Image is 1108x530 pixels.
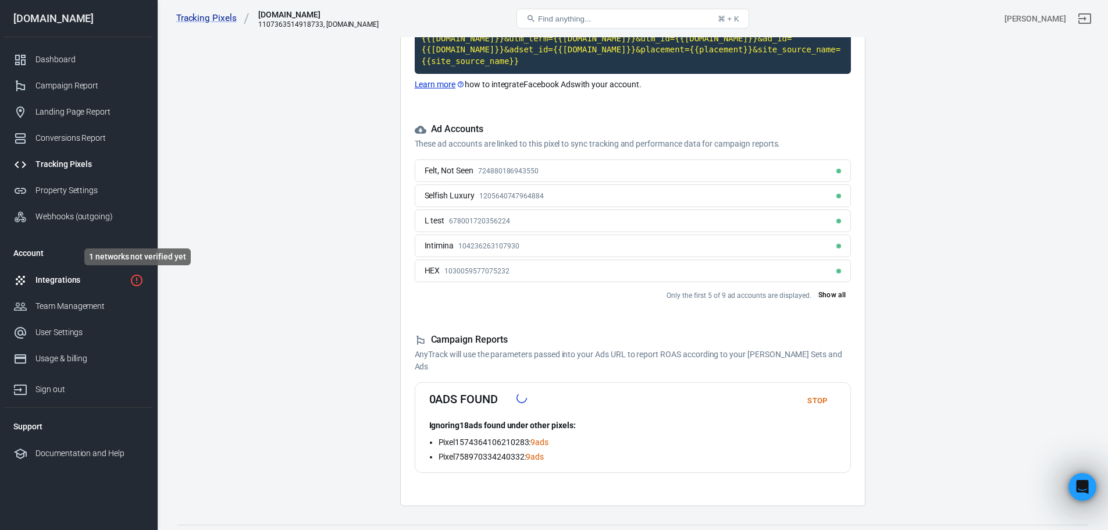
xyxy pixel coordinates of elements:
[449,217,510,225] span: 678001720356224
[425,265,440,277] div: HEX
[4,346,153,372] a: Usage & billing
[4,47,153,73] a: Dashboard
[425,240,454,252] div: Intimina
[516,9,749,29] button: Find anything...⌘ + K
[415,334,851,346] h5: Campaign Reports
[4,177,153,204] a: Property Settings
[4,99,153,125] a: Landing Page Report
[415,79,851,91] p: how to integrate Facebook Ads with your account.
[35,106,144,118] div: Landing Page Report
[439,451,836,463] li: Pixel 758970334240332 :
[4,412,153,440] li: Support
[35,353,144,365] div: Usage & billing
[478,167,539,175] span: 724880186943550
[4,293,153,319] a: Team Management
[84,248,191,265] div: 1 networks not verified yet
[458,242,519,250] span: 104236263107930
[4,204,153,230] a: Webhooks (outgoing)
[526,452,544,461] span: 9 ads
[4,239,153,267] li: Account
[130,273,144,287] svg: 1 networks not verified yet
[35,158,144,170] div: Tracking Pixels
[425,165,473,177] div: Felt, Not Seen
[4,267,153,293] a: Integrations
[35,383,144,396] div: Sign out
[415,123,851,136] h5: Ad Accounts
[530,437,548,447] span: 9 ads
[4,372,153,403] a: Sign out
[667,291,811,300] p: Only the first 5 of 9 ad accounts are displayed.
[1004,13,1066,25] div: Account id: ALiREBa8
[35,447,144,460] div: Documentation and Help
[429,421,576,430] strong: Ignoring 18 ads found under other pixels:
[415,15,851,74] code: Click to copy
[35,211,144,223] div: Webhooks (outgoing)
[4,73,153,99] a: Campaign Report
[415,138,851,150] p: These ad accounts are linked to this pixel to sync tracking and performance data for campaign rep...
[718,15,739,23] div: ⌘ + K
[258,20,379,29] div: 1107363514918733, lelo.com
[35,54,144,66] div: Dashboard
[35,132,144,144] div: Conversions Report
[538,15,591,23] span: Find anything...
[35,326,144,339] div: User Settings
[429,392,527,410] h4: 0 ads found
[479,192,544,200] span: 1205640747964884
[425,215,445,227] div: L test
[444,267,509,275] span: 1030059577075232
[35,184,144,197] div: Property Settings
[4,319,153,346] a: User Settings
[415,348,851,373] p: AnyTrack will use the parameters passed into your Ads URL to report ROAS according to your [PERSO...
[1071,5,1099,33] a: Sign out
[814,289,851,301] button: Show all
[425,190,475,202] div: Selfish Luxury
[439,436,836,449] li: Pixel 1574364106210283 :
[35,274,125,286] div: Integrations
[258,9,375,20] div: lelovibes.com
[799,392,836,410] button: Stop
[1068,473,1096,501] iframe: Intercom live chat
[4,125,153,151] a: Conversions Report
[4,151,153,177] a: Tracking Pixels
[176,12,250,24] a: Tracking Pixels
[415,79,465,91] a: Learn more
[35,300,144,312] div: Team Management
[4,13,153,24] div: [DOMAIN_NAME]
[35,80,144,92] div: Campaign Report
